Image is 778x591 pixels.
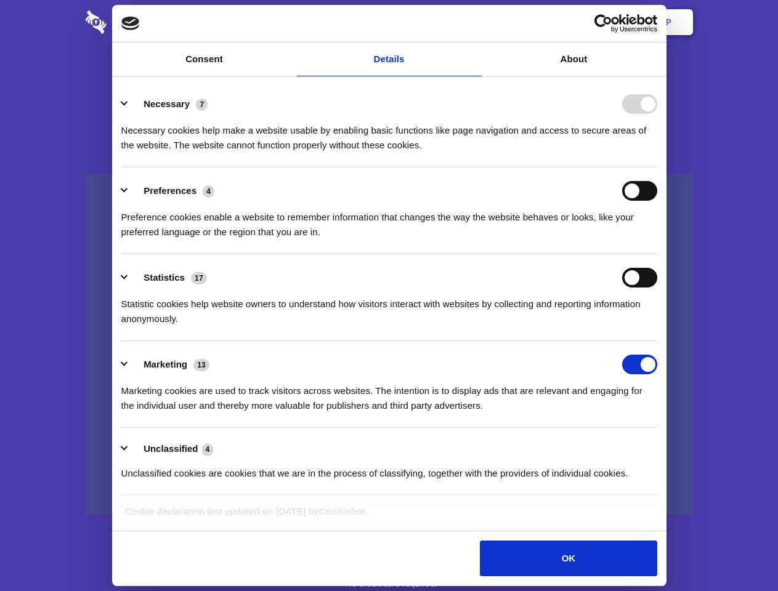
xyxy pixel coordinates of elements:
span: 4 [202,443,214,456]
h1: Eliminate Slack Data Loss. [86,55,693,100]
div: Necessary cookies help make a website usable by enabling basic functions like page navigation and... [121,114,657,153]
button: Marketing (13) [121,355,217,374]
div: Preference cookies enable a website to remember information that changes the way the website beha... [121,201,657,239]
a: Details [297,42,482,76]
span: 4 [203,185,214,198]
label: Preferences [144,185,197,196]
a: Wistia video thumbnail [86,174,693,515]
button: Unclassified (4) [121,441,221,457]
button: Statistics (17) [121,268,215,287]
a: Login [559,3,612,41]
div: Cookie declaration last updated on [DATE] by [115,504,663,528]
img: logo [121,17,140,30]
label: Necessary [144,98,190,109]
h4: Auto-redaction of sensitive data, encrypted data sharing and self-destructing private chats. Shar... [86,112,693,153]
a: Contact [500,3,556,41]
div: Unclassified cookies are cookies that we are in the process of classifying, together with the pro... [121,457,657,481]
button: Preferences (4) [121,181,222,201]
span: 7 [196,98,208,111]
a: Cookiebot [319,506,366,517]
span: 17 [191,272,207,284]
span: 13 [193,359,209,371]
a: Pricing [362,3,415,41]
a: Usercentrics Cookiebot - opens in a new window [549,14,657,33]
div: Marketing cookies are used to track visitors across websites. The intention is to display ads tha... [121,374,657,413]
label: Statistics [144,272,185,283]
img: logo-wordmark-white-trans-d4663122ce5f474addd5e946df7df03e33cb6a1c49d2221995e7729f52c070b2.svg [86,10,191,34]
label: Marketing [144,359,187,369]
a: About [482,42,667,76]
iframe: Drift Widget Chat Controller [716,529,763,576]
button: Necessary (7) [121,94,216,114]
a: Consent [112,42,297,76]
div: Statistic cookies help website owners to understand how visitors interact with websites by collec... [121,287,657,326]
button: OK [480,541,657,576]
